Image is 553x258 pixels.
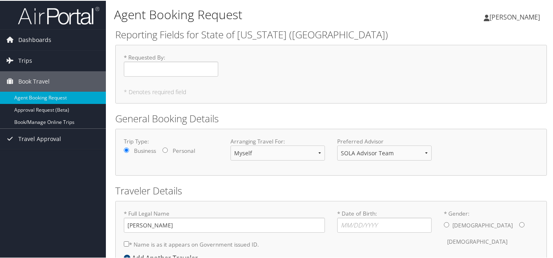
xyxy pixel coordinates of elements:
[124,88,538,94] h5: * Denotes required field
[114,5,404,22] h1: Agent Booking Request
[519,221,524,227] input: * Gender:[DEMOGRAPHIC_DATA][DEMOGRAPHIC_DATA]
[18,5,99,24] img: airportal-logo.png
[124,137,218,145] label: Trip Type:
[124,61,218,76] input: * Requested By:
[115,111,547,125] h2: General Booking Details
[18,128,61,148] span: Travel Approval
[18,50,32,70] span: Trips
[337,209,432,232] label: * Date of Birth:
[452,217,513,232] label: [DEMOGRAPHIC_DATA]
[134,146,156,154] label: Business
[115,27,547,41] h2: Reporting Fields for State of [US_STATE] ([GEOGRAPHIC_DATA])
[124,53,218,76] label: * Requested By :
[447,233,507,249] label: [DEMOGRAPHIC_DATA]
[124,217,325,232] input: * Full Legal Name
[124,209,325,232] label: * Full Legal Name
[230,137,325,145] label: Arranging Travel For:
[124,240,129,246] input: * Name is as it appears on Government issued ID.
[124,236,259,251] label: * Name is as it appears on Government issued ID.
[18,29,51,49] span: Dashboards
[337,217,432,232] input: * Date of Birth:
[484,4,548,29] a: [PERSON_NAME]
[18,71,50,91] span: Book Travel
[337,137,432,145] label: Preferred Advisor
[444,221,449,227] input: * Gender:[DEMOGRAPHIC_DATA][DEMOGRAPHIC_DATA]
[173,146,195,154] label: Personal
[444,209,538,249] label: * Gender:
[115,183,547,197] h2: Traveler Details
[489,12,540,21] span: [PERSON_NAME]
